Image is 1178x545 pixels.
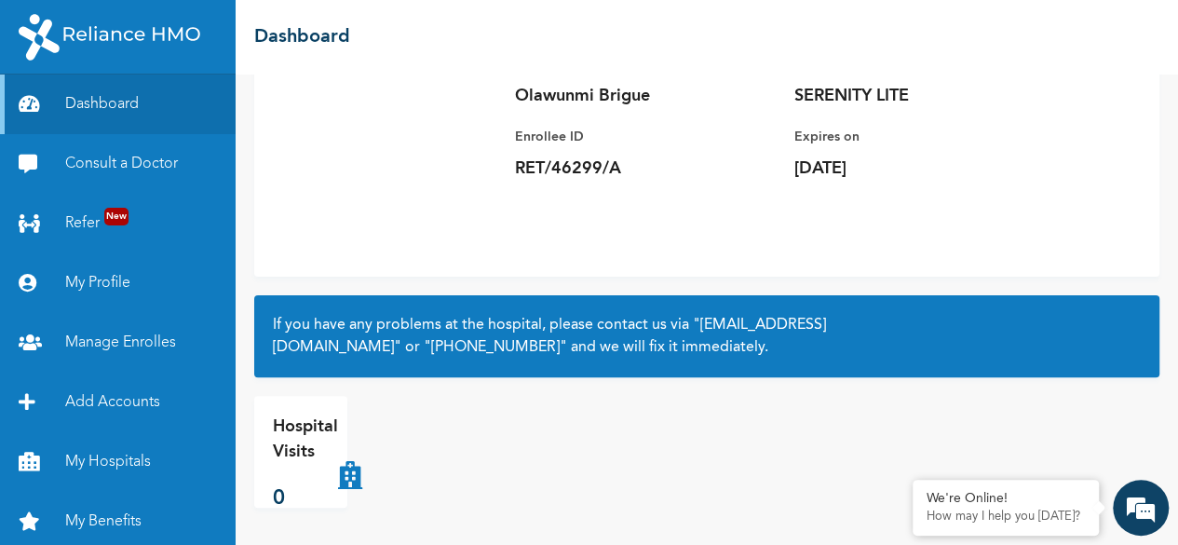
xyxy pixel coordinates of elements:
div: We're Online! [927,491,1085,507]
p: Expires on [794,126,1055,148]
p: Enrollee ID [515,126,776,148]
p: Olawunmi Brigue [515,85,776,107]
p: RET/46299/A [515,157,776,180]
h2: Dashboard [254,23,350,51]
span: New [104,208,129,225]
p: [DATE] [794,157,1055,180]
p: How may I help you today? [927,510,1085,525]
img: Enrollee [273,34,496,258]
p: 0 [273,484,338,514]
p: SERENITY LITE [794,85,1055,107]
a: "[PHONE_NUMBER]" [424,340,567,355]
p: Hospital Visits [273,415,338,465]
img: RelianceHMO's Logo [19,14,200,61]
h2: If you have any problems at the hospital, please contact us via or and we will fix it immediately. [273,314,1141,359]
